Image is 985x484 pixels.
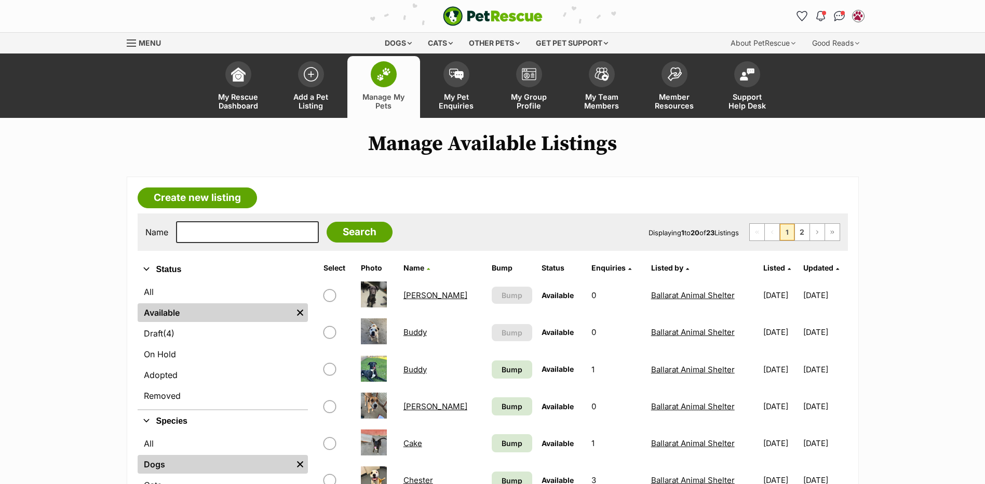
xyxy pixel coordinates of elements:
[587,388,645,424] td: 0
[449,69,464,80] img: pet-enquiries-icon-7e3ad2cf08bfb03b45e93fb7055b45f3efa6380592205ae92323e6603595dc1f.svg
[347,56,420,118] a: Manage My Pets
[542,439,574,448] span: Available
[595,68,609,81] img: team-members-icon-5396bd8760b3fe7c0b43da4ab00e1e3bb1a5d9ba89233759b79545d2d3fc5d0d.svg
[403,438,422,448] a: Cake
[502,290,522,301] span: Bump
[138,283,308,301] a: All
[638,56,711,118] a: Member Resources
[327,222,393,243] input: Search
[651,438,735,448] a: Ballarat Animal Shelter
[138,324,308,343] a: Draft
[853,11,863,21] img: Ballarat Animal Shelter profile pic
[138,280,308,409] div: Status
[723,33,803,53] div: About PetRescue
[502,364,522,375] span: Bump
[803,425,846,461] td: [DATE]
[813,8,829,24] button: Notifications
[805,33,867,53] div: Good Reads
[492,324,532,341] button: Bump
[803,277,846,313] td: [DATE]
[139,38,161,47] span: Menu
[667,67,682,81] img: member-resources-icon-8e73f808a243e03378d46382f2149f9095a855e16c252ad45f914b54edf8863c.svg
[803,352,846,387] td: [DATE]
[750,224,764,240] span: First page
[357,260,398,276] th: Photo
[565,56,638,118] a: My Team Members
[138,414,308,428] button: Species
[138,434,308,453] a: All
[587,314,645,350] td: 0
[651,327,735,337] a: Ballarat Animal Shelter
[433,92,480,110] span: My Pet Enquiries
[542,365,574,373] span: Available
[578,92,625,110] span: My Team Members
[810,224,825,240] a: Next page
[138,263,308,276] button: Status
[145,227,168,237] label: Name
[492,360,532,379] a: Bump
[749,223,840,241] nav: Pagination
[138,455,292,474] a: Dogs
[493,56,565,118] a: My Group Profile
[850,8,867,24] button: My account
[681,228,684,237] strong: 1
[740,68,754,80] img: help-desk-icon-fdf02630f3aa405de69fd3d07c3f3aa587a6932b1a1747fa1d2bba05be0121f9.svg
[492,397,532,415] a: Bump
[304,67,318,82] img: add-pet-listing-icon-0afa8454b4691262ce3f59096e99ab1cd57d4a30225e0717b998d2c9b9846f56.svg
[803,263,833,272] span: Updated
[794,8,811,24] a: Favourites
[163,327,174,340] span: (4)
[587,352,645,387] td: 1
[138,386,308,405] a: Removed
[492,287,532,304] button: Bump
[443,6,543,26] a: PetRescue
[403,263,424,272] span: Name
[537,260,586,276] th: Status
[651,365,735,374] a: Ballarat Animal Shelter
[403,263,430,272] a: Name
[651,290,735,300] a: Ballarat Animal Shelter
[803,314,846,350] td: [DATE]
[138,187,257,208] a: Create new listing
[763,263,785,272] span: Listed
[587,425,645,461] td: 1
[502,401,522,412] span: Bump
[138,366,308,384] a: Adopted
[462,33,527,53] div: Other pets
[542,402,574,411] span: Available
[651,263,683,272] span: Listed by
[292,455,308,474] a: Remove filter
[488,260,536,276] th: Bump
[377,33,419,53] div: Dogs
[403,365,427,374] a: Buddy
[542,291,574,300] span: Available
[834,11,845,21] img: chat-41dd97257d64d25036548639549fe6c8038ab92f7586957e7f3b1b290dea8141.svg
[794,8,867,24] ul: Account quick links
[803,263,839,272] a: Updated
[360,92,407,110] span: Manage My Pets
[127,33,168,51] a: Menu
[825,224,840,240] a: Last page
[816,11,825,21] img: notifications-46538b983faf8c2785f20acdc204bb7945ddae34d4c08c2a6579f10ce5e182be.svg
[522,68,536,80] img: group-profile-icon-3fa3cf56718a62981997c0bc7e787c4b2cf8bcc04b72c1350f741eb67cf2f40e.svg
[780,224,794,240] span: Page 1
[506,92,552,110] span: My Group Profile
[138,303,292,322] a: Available
[275,56,347,118] a: Add a Pet Listing
[292,303,308,322] a: Remove filter
[651,401,735,411] a: Ballarat Animal Shelter
[765,224,779,240] span: Previous page
[591,263,631,272] a: Enquiries
[711,56,784,118] a: Support Help Desk
[231,67,246,82] img: dashboard-icon-eb2f2d2d3e046f16d808141f083e7271f6b2e854fb5c12c21221c1fb7104beca.svg
[376,68,391,81] img: manage-my-pets-icon-02211641906a0b7f246fdf0571729dbe1e7629f14944591b6c1af311fb30b64b.svg
[591,263,626,272] span: translation missing: en.admin.listings.index.attributes.enquiries
[288,92,334,110] span: Add a Pet Listing
[420,56,493,118] a: My Pet Enquiries
[421,33,460,53] div: Cats
[502,438,522,449] span: Bump
[649,228,739,237] span: Displaying to of Listings
[651,92,698,110] span: Member Resources
[542,328,574,337] span: Available
[795,224,809,240] a: Page 2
